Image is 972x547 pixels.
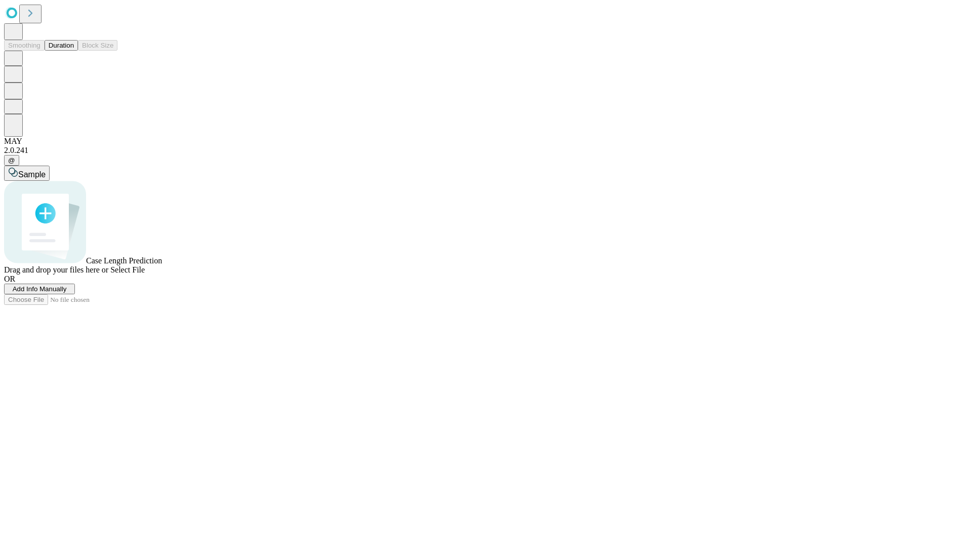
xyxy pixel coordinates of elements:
[8,157,15,164] span: @
[4,265,108,274] span: Drag and drop your files here or
[78,40,117,51] button: Block Size
[4,155,19,166] button: @
[4,284,75,294] button: Add Info Manually
[4,137,968,146] div: MAY
[13,285,67,293] span: Add Info Manually
[4,166,50,181] button: Sample
[18,170,46,179] span: Sample
[4,146,968,155] div: 2.0.241
[45,40,78,51] button: Duration
[86,256,162,265] span: Case Length Prediction
[4,275,15,283] span: OR
[4,40,45,51] button: Smoothing
[110,265,145,274] span: Select File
